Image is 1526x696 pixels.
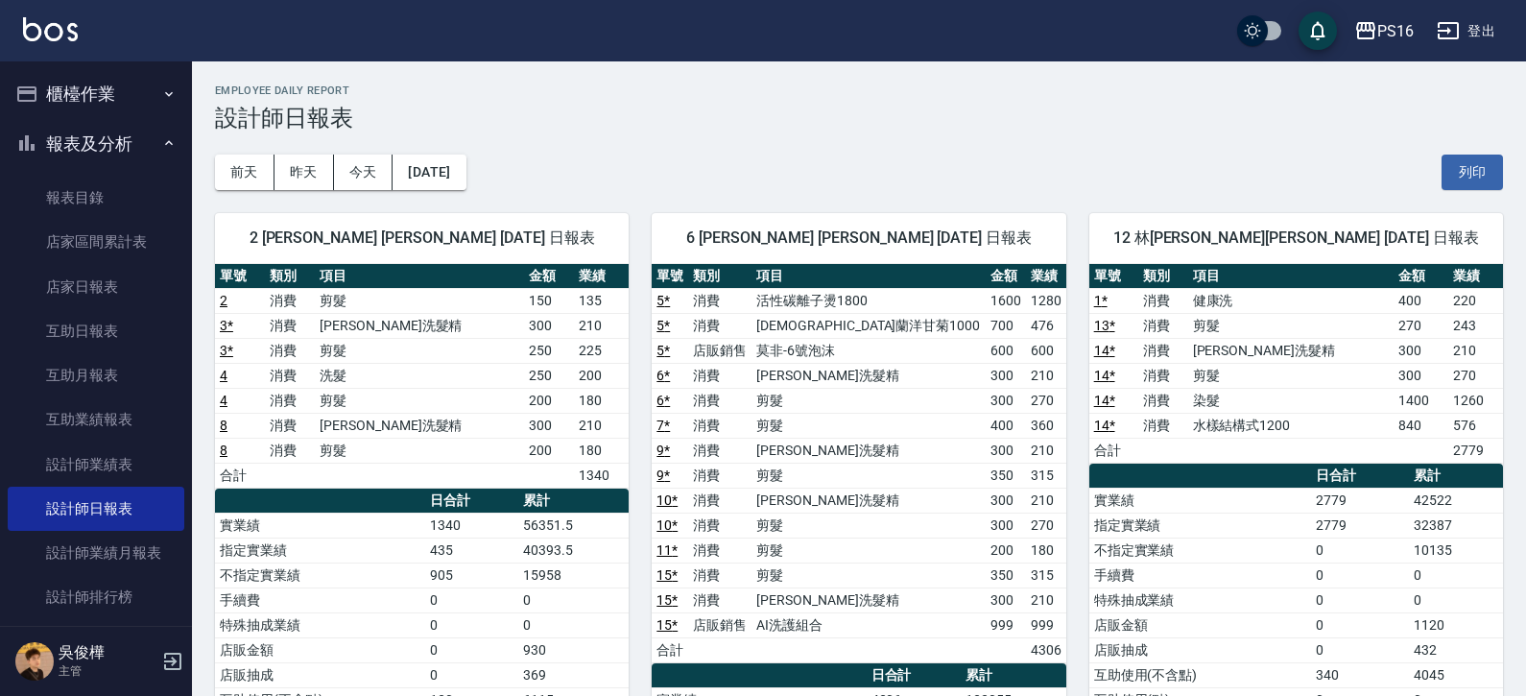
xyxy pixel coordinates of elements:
[8,220,184,264] a: 店家區間累計表
[8,119,184,169] button: 報表及分析
[265,438,315,463] td: 消費
[986,463,1026,488] td: 350
[986,438,1026,463] td: 300
[215,662,425,687] td: 店販抽成
[59,662,156,680] p: 主管
[1026,363,1066,388] td: 210
[688,463,751,488] td: 消費
[1138,313,1187,338] td: 消費
[215,463,265,488] td: 合計
[8,487,184,531] a: 設計師日報表
[574,463,630,488] td: 1340
[8,397,184,442] a: 互助業績報表
[1026,338,1066,363] td: 600
[425,662,518,687] td: 0
[215,84,1503,97] h2: Employee Daily Report
[1409,637,1503,662] td: 432
[1026,563,1066,588] td: 315
[688,612,751,637] td: 店販銷售
[1188,288,1395,313] td: 健康洗
[751,264,985,289] th: 項目
[1311,464,1409,489] th: 日合計
[1448,388,1503,413] td: 1260
[1026,588,1066,612] td: 210
[867,663,961,688] th: 日合計
[1089,513,1311,538] td: 指定實業績
[315,438,524,463] td: 剪髮
[1409,662,1503,687] td: 4045
[393,155,465,190] button: [DATE]
[1311,488,1409,513] td: 2779
[315,338,524,363] td: 剪髮
[524,388,574,413] td: 200
[1394,288,1448,313] td: 400
[1394,338,1448,363] td: 300
[1394,313,1448,338] td: 270
[986,264,1026,289] th: 金額
[238,228,606,248] span: 2 [PERSON_NAME] [PERSON_NAME] [DATE] 日報表
[1311,538,1409,563] td: 0
[574,388,630,413] td: 180
[1026,637,1066,662] td: 4306
[1188,338,1395,363] td: [PERSON_NAME]洗髮精
[220,293,227,308] a: 2
[215,538,425,563] td: 指定實業績
[8,531,184,575] a: 設計師業績月報表
[1089,563,1311,588] td: 手續費
[1448,413,1503,438] td: 576
[688,488,751,513] td: 消費
[265,313,315,338] td: 消費
[265,363,315,388] td: 消費
[1429,13,1503,49] button: 登出
[518,612,629,637] td: 0
[518,489,629,514] th: 累計
[1026,264,1066,289] th: 業績
[1026,513,1066,538] td: 270
[1409,588,1503,612] td: 0
[986,612,1026,637] td: 999
[1311,588,1409,612] td: 0
[425,588,518,612] td: 0
[1299,12,1337,50] button: save
[1409,513,1503,538] td: 32387
[8,69,184,119] button: 櫃檯作業
[215,513,425,538] td: 實業績
[1188,313,1395,338] td: 剪髮
[1089,612,1311,637] td: 店販金額
[8,353,184,397] a: 互助月報表
[425,538,518,563] td: 435
[215,563,425,588] td: 不指定實業績
[1026,612,1066,637] td: 999
[1311,637,1409,662] td: 0
[688,288,751,313] td: 消費
[751,513,985,538] td: 剪髮
[518,538,629,563] td: 40393.5
[986,563,1026,588] td: 350
[688,264,751,289] th: 類別
[652,264,1065,663] table: a dense table
[1089,637,1311,662] td: 店販抽成
[1311,662,1409,687] td: 340
[574,288,630,313] td: 135
[986,338,1026,363] td: 600
[334,155,393,190] button: 今天
[8,176,184,220] a: 報表目錄
[215,155,274,190] button: 前天
[1138,388,1187,413] td: 消費
[524,413,574,438] td: 300
[425,563,518,588] td: 905
[1311,563,1409,588] td: 0
[652,637,688,662] td: 合計
[1188,413,1395,438] td: 水樣結構式1200
[1112,228,1480,248] span: 12 林[PERSON_NAME][PERSON_NAME] [DATE] 日報表
[1409,538,1503,563] td: 10135
[215,264,265,289] th: 單號
[518,637,629,662] td: 930
[1188,388,1395,413] td: 染髮
[1394,264,1448,289] th: 金額
[215,588,425,612] td: 手續費
[524,264,574,289] th: 金額
[1026,388,1066,413] td: 270
[751,338,985,363] td: 莫非-6號泡沫
[675,228,1042,248] span: 6 [PERSON_NAME] [PERSON_NAME] [DATE] 日報表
